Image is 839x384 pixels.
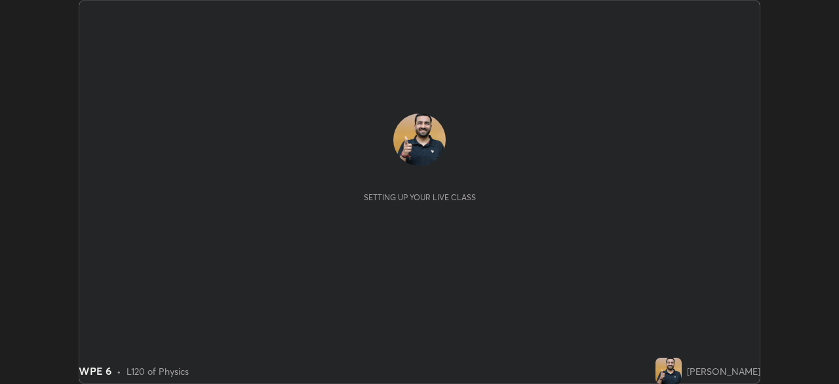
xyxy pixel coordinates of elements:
[687,364,760,378] div: [PERSON_NAME]
[655,358,682,384] img: ff9b44368b1746629104e40f292850d8.jpg
[364,192,476,202] div: Setting up your live class
[79,363,111,379] div: WPE 6
[117,364,121,378] div: •
[127,364,189,378] div: L120 of Physics
[393,114,446,166] img: ff9b44368b1746629104e40f292850d8.jpg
